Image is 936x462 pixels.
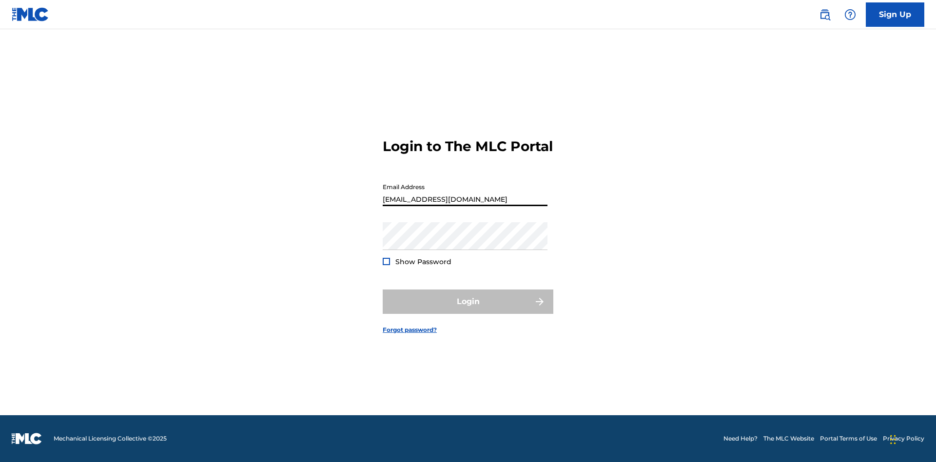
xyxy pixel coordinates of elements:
[383,326,437,334] a: Forgot password?
[383,138,553,155] h3: Login to The MLC Portal
[395,257,451,266] span: Show Password
[815,5,835,24] a: Public Search
[890,425,896,454] div: Drag
[54,434,167,443] span: Mechanical Licensing Collective © 2025
[840,5,860,24] div: Help
[723,434,758,443] a: Need Help?
[12,7,49,21] img: MLC Logo
[887,415,936,462] iframe: Chat Widget
[819,9,831,20] img: search
[820,434,877,443] a: Portal Terms of Use
[12,433,42,444] img: logo
[844,9,856,20] img: help
[883,434,924,443] a: Privacy Policy
[866,2,924,27] a: Sign Up
[763,434,814,443] a: The MLC Website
